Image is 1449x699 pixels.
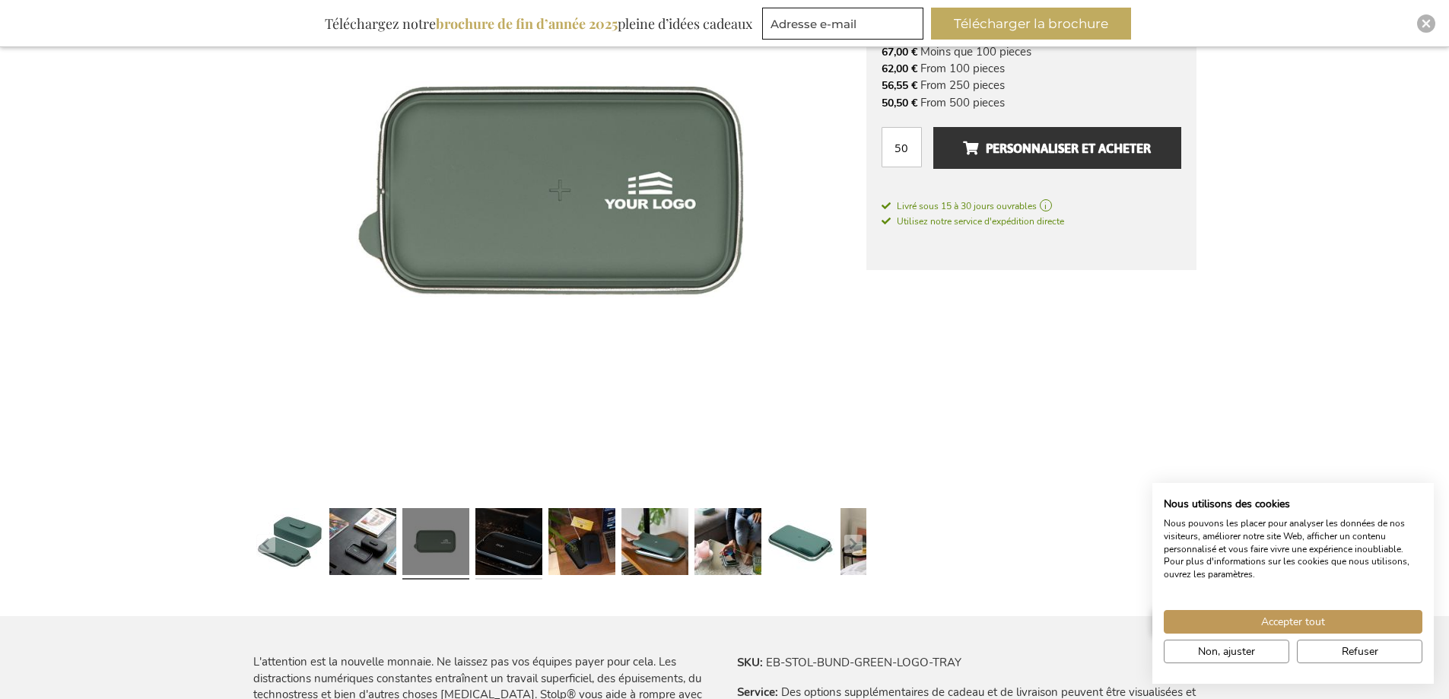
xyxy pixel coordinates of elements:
[882,213,1064,228] a: Utilisez notre service d'expédition directe
[882,45,917,59] span: 67,00 €
[882,199,1181,213] a: Livré sous 15 à 30 jours ouvrables
[436,14,618,33] b: brochure de fin d’année 2025
[767,502,834,586] a: Stolp Digital Detox Box & Battery Bundle - Green
[882,60,1181,77] li: From 100 pieces
[1164,497,1422,511] h2: Nous utilisons des cookies
[882,96,917,110] span: 50,50 €
[931,8,1131,40] button: Télécharger la brochure
[882,77,1181,94] li: From 250 pieces
[840,502,907,586] a: Stolp Digital Detox Box & Battery Bundle - Green
[762,8,928,44] form: marketing offers and promotions
[1164,640,1289,663] button: Ajustez les préférences de cookie
[1297,640,1422,663] button: Refuser tous les cookies
[1417,14,1435,33] div: Close
[1422,19,1431,28] img: Close
[694,502,761,586] a: Stolp Digital Detox Box & Battery Bundle - Green
[762,8,923,40] input: Adresse e-mail
[1164,610,1422,634] button: Accepter tous les cookies
[1261,614,1325,630] span: Accepter tout
[963,136,1151,160] span: Personnaliser et acheter
[329,502,396,586] a: Stolp Digital Detox Box & Battery Bundle
[933,127,1180,169] button: Personnaliser et acheter
[882,127,922,167] input: Qté
[621,502,688,586] a: Stolp Digital Detox Box & Battery Bundle - Green
[475,502,542,586] a: Stolp Digital Detox Box & Battery Bundle
[402,502,469,586] a: Stolp Digital Detox Box & Battery Bundle - Green
[882,78,917,93] span: 56,55 €
[882,43,1181,60] li: Moins que 100 pieces
[1198,643,1255,659] span: Non, ajuster
[882,62,917,76] span: 62,00 €
[548,502,615,586] a: Stolp Digital Detox Box & Battery Bundle
[318,8,759,40] div: Téléchargez notre pleine d’idées cadeaux
[1164,517,1422,581] p: Nous pouvons les placer pour analyser les données de nos visiteurs, améliorer notre site Web, aff...
[1342,643,1378,659] span: Refuser
[882,94,1181,111] li: From 500 pieces
[256,502,323,586] a: Stolp Digital Detox Box & Battery Bundle - Green
[882,215,1064,227] span: Utilisez notre service d'expédition directe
